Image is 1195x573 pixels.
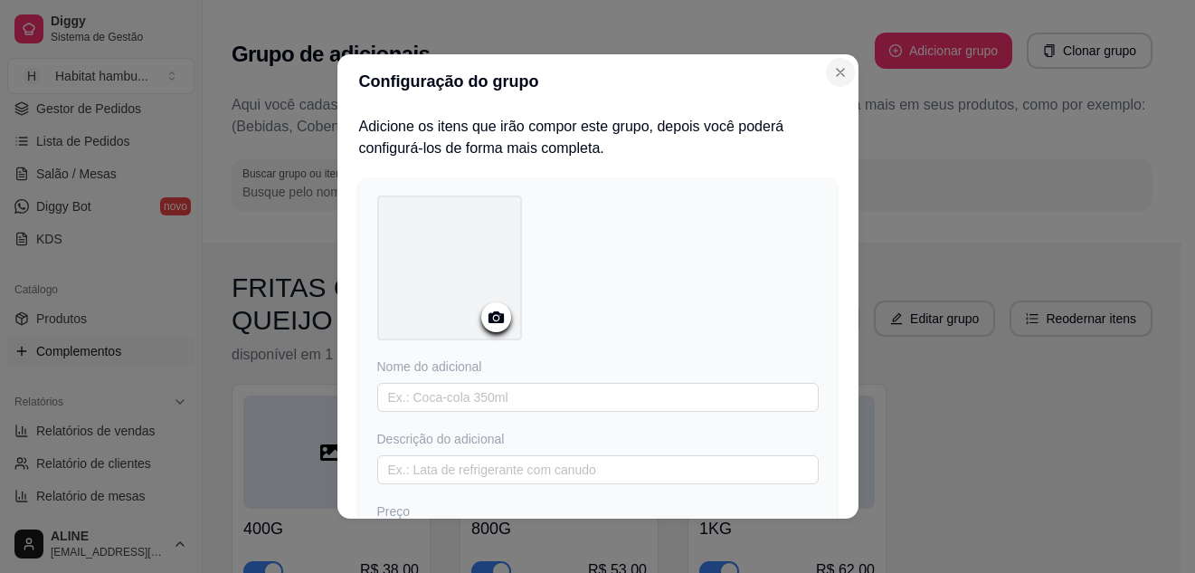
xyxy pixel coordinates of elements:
[377,502,819,520] div: Preço
[377,358,819,376] div: Nome do adicional
[377,455,819,484] input: Ex.: Lata de refrigerante com canudo
[359,116,837,159] h2: Adicione os itens que irão compor este grupo, depois você poderá configurá-los de forma mais comp...
[377,383,819,412] input: Ex.: Coca-cola 350ml
[337,54,858,109] header: Configuração do grupo
[826,58,855,87] button: Close
[377,430,819,448] div: Descrição do adicional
